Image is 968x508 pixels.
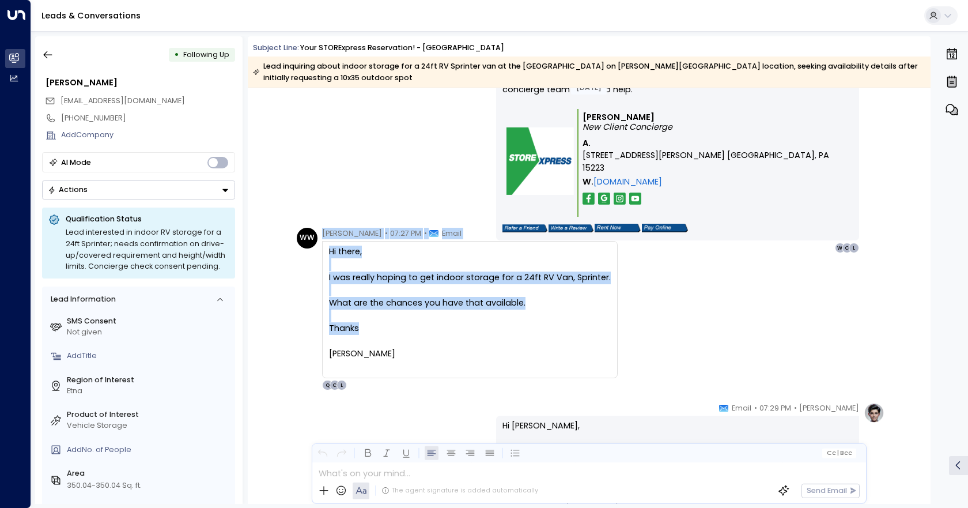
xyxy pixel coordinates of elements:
b: [PERSON_NAME] [583,111,655,123]
div: Etna [67,386,231,397]
div: Vehicle Storage [67,420,231,431]
span: Cc Bcc [826,450,852,457]
span: W. [583,176,593,189]
div: Actions [48,185,88,194]
button: Cc|Bcc [822,448,856,458]
div: Your STORExpress Reservation! - [GEOGRAPHIC_DATA] [300,43,504,54]
div: Q [322,380,332,390]
span: [PERSON_NAME] [329,348,395,360]
img: storexpres_fb.png [583,193,595,205]
span: Email [732,402,751,414]
img: storexpress_yt.png [629,193,641,205]
span: Following Up [183,50,229,59]
span: • [424,228,427,239]
label: SMS Consent [67,316,231,327]
div: Not given [67,327,231,338]
div: [PHONE_NUMBER] [61,113,235,124]
p: Qualification Status [66,214,229,224]
div: AI Mode [61,157,91,168]
button: Redo [335,446,349,461]
div: WW [297,228,317,249]
img: storexpress_rent.png [595,224,641,232]
div: [DATE] [571,81,607,94]
span: 07:27 PM [390,228,421,239]
span: • [385,228,388,239]
span: What are the chances you have that available. [329,297,525,310]
label: Area [67,468,231,479]
div: L [336,380,347,390]
div: Button group with a nested menu [42,180,235,200]
img: storexpress_logo.png [506,127,574,195]
div: Lead inquiring about indoor storage for a 24ft RV Sprinter van at the [GEOGRAPHIC_DATA] on [PERSO... [253,61,924,84]
span: I was really hoping to get indoor storage for a 24ft RV Van, Sprinter. [329,272,611,284]
div: • [174,46,179,64]
span: Thanks [329,322,359,335]
span: [EMAIL_ADDRESS][DOMAIN_NAME] [60,96,185,106]
a: Leads & Conversations [41,10,141,21]
span: [STREET_ADDRESS][PERSON_NAME] [GEOGRAPHIC_DATA], PA 15223 [583,149,849,174]
label: Region of Interest [67,375,231,386]
div: Lead interested in indoor RV storage for a 24ft Sprinter; needs confirmation on drive-up/covered ... [66,227,229,272]
div: [PERSON_NAME] [46,77,235,89]
span: [PERSON_NAME] [322,228,382,239]
img: profile-logo.png [864,402,884,423]
img: storexpress_google.png [598,193,610,205]
div: AddTitle [67,351,231,362]
span: [PERSON_NAME] [799,402,859,414]
div: The agent signature is added automatically [381,486,538,495]
img: storexpress_refer.png [502,224,547,232]
div: AddCompany [61,130,235,141]
button: Undo [315,446,330,461]
button: Actions [42,180,235,200]
span: • [754,402,757,414]
i: New Client Concierge [583,121,672,133]
span: Hi there, [329,246,362,258]
div: Lead Information [47,294,115,305]
div: AddNo. of People [67,445,231,456]
span: Subject Line: [253,43,299,52]
span: A. [583,137,591,150]
div: 350.04-350.04 Sq. ft. [67,480,142,491]
span: • [794,402,797,414]
label: Product of Interest [67,409,231,420]
img: storexpress_insta.png [614,193,626,205]
a: [DOMAIN_NAME] [593,176,662,189]
span: 07:29 PM [759,402,791,414]
img: storexpress_write.png [549,224,593,232]
span: | [837,450,839,457]
span: Email [442,228,462,239]
span: wwest1024@gmail.com [60,96,185,107]
img: storexpress_pay.png [642,224,688,232]
div: C [330,380,340,390]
